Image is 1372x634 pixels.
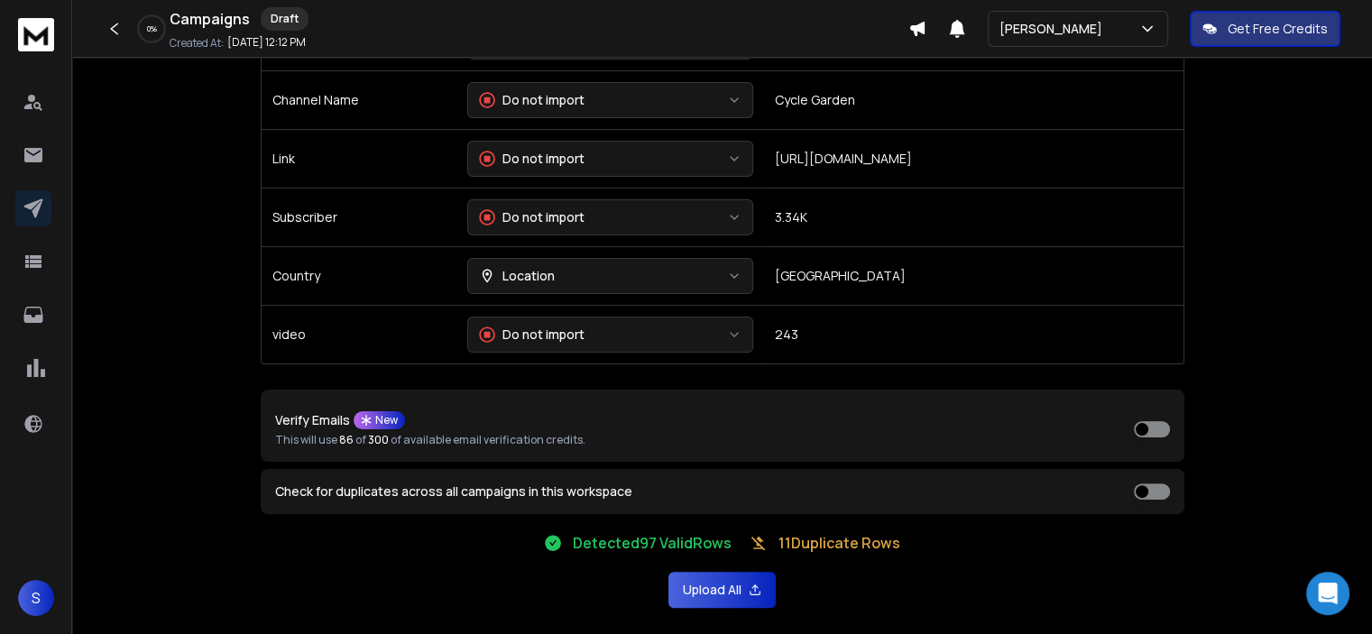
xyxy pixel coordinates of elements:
td: Country [262,246,456,305]
button: S [18,580,54,616]
td: Cycle Garden [764,70,1183,129]
div: Draft [261,7,308,31]
span: 86 [339,432,354,447]
p: 0 % [147,23,157,34]
div: Open Intercom Messenger [1306,572,1349,615]
button: Upload All [668,572,776,608]
div: New [354,411,405,429]
p: This will use of of available email verification credits. [275,433,585,447]
p: Verify Emails [275,414,350,427]
td: video [262,305,456,363]
td: Subscriber [262,188,456,246]
p: 11 Duplicate Rows [778,532,900,554]
div: Do not import [479,91,585,109]
p: [PERSON_NAME] [999,20,1110,38]
td: 243 [764,305,1183,363]
div: Do not import [479,208,585,226]
div: Location [479,267,555,285]
p: Detected 97 Valid Rows [573,532,732,554]
label: Check for duplicates across all campaigns in this workspace [275,485,632,498]
td: [GEOGRAPHIC_DATA] [764,246,1183,305]
img: logo [18,18,54,51]
td: Channel Name [262,70,456,129]
h1: Campaigns [170,8,250,30]
p: [DATE] 12:12 PM [227,35,306,50]
p: Get Free Credits [1228,20,1328,38]
td: [URL][DOMAIN_NAME] [764,129,1183,188]
td: 3.34K [764,188,1183,246]
td: Link [262,129,456,188]
div: Do not import [479,150,585,168]
p: Created At: [170,36,224,51]
button: Get Free Credits [1190,11,1340,47]
div: Do not import [479,326,585,344]
span: 300 [368,432,389,447]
